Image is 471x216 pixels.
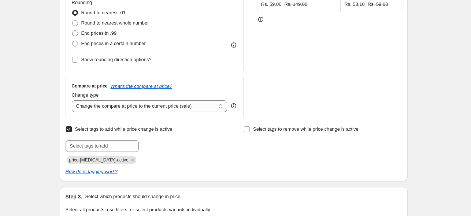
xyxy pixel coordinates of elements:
[368,1,388,8] strike: Rs. 59.00
[284,1,307,8] strike: Rs. 149.00
[85,193,180,200] p: Select which products should change in price
[69,157,129,163] span: price-change-job-active
[75,126,173,132] span: Select tags to add while price change is active
[66,140,139,152] input: Select tags to add
[66,169,118,174] a: How does tagging work?
[72,83,108,89] h3: Compare at price
[81,10,126,15] span: Round to nearest .01
[66,207,210,212] span: Select all products, use filters, or select products variants individually
[129,157,136,163] button: Remove price-change-job-active
[66,193,82,200] h2: Step 3.
[253,126,359,132] span: Select tags to remove while price change is active
[81,41,146,46] span: End prices in a certain number
[261,1,282,8] div: Rs. 59.00
[230,102,237,109] div: help
[81,20,149,26] span: Round to nearest whole number
[344,1,365,8] div: Rs. 53.10
[81,57,152,62] span: Show rounding direction options?
[72,92,99,98] span: Change type
[81,30,117,36] span: End prices in .99
[111,83,173,89] button: What's the compare at price?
